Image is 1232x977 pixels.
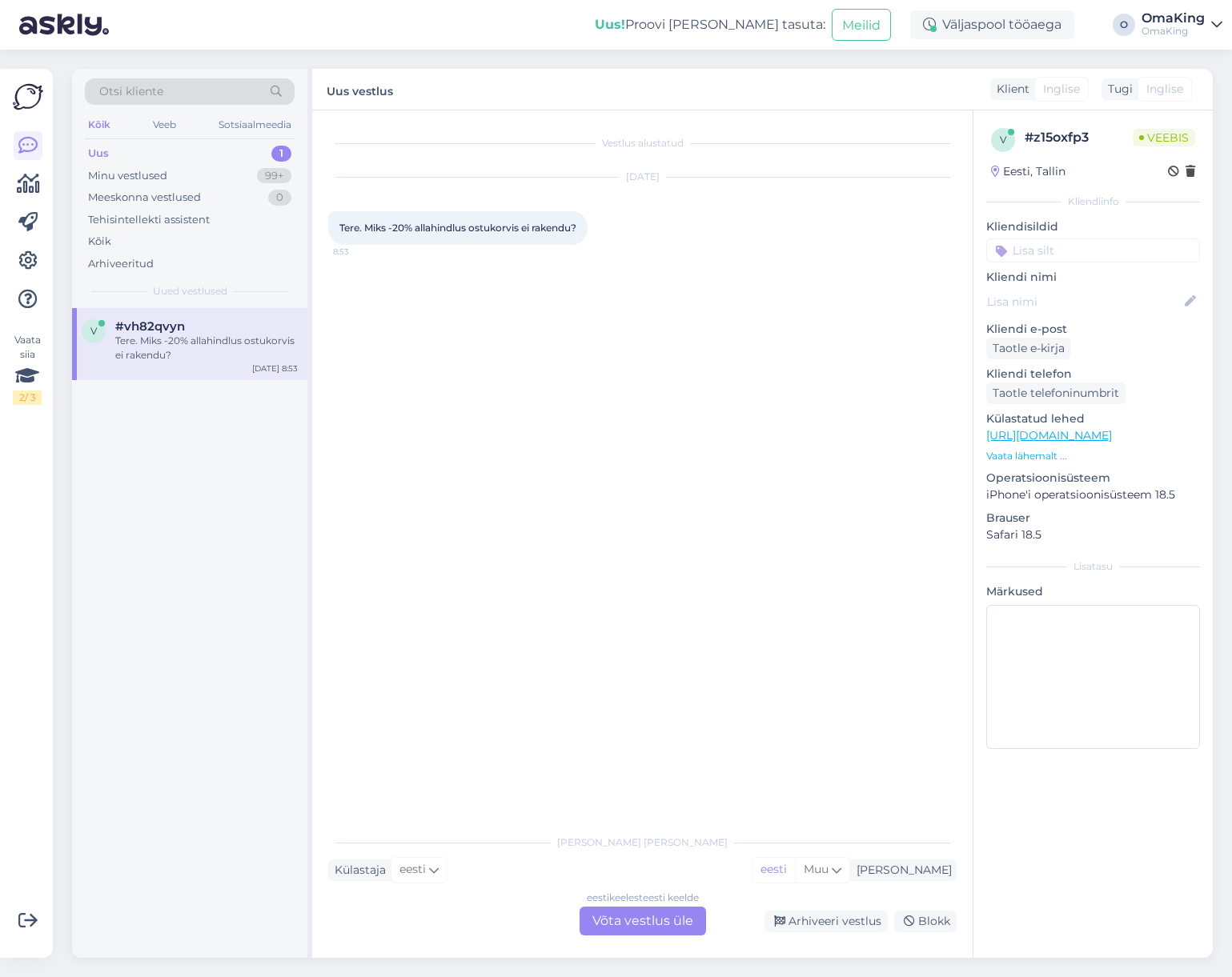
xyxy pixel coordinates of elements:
font: Uus! [595,17,625,32]
font: Kõik [88,234,111,247]
button: Meilid [832,9,891,40]
span: #vh82qvyn [115,319,185,334]
font: Blokk [918,914,950,928]
font: [DATE] 8:53 [252,363,298,374]
font: Meeskonna vestlused [88,190,201,203]
font: Otsi kliente [99,84,163,98]
font: Uus vestlus [327,84,393,98]
font: Arhiveeri vestlus [789,914,881,928]
font: Meilid [842,18,881,33]
font: OmaKing [1142,25,1188,37]
font: 0 [276,190,283,203]
font: Veebis [1147,130,1189,145]
font: Võta vestlus üle [592,913,693,928]
font: Veeb [153,118,176,130]
font: Märkused [986,584,1043,599]
font: Külastaja [335,863,386,877]
font: #vh82qvyn [115,318,185,334]
font: 8:53 [333,246,349,257]
font: keelest [609,891,643,903]
font: Tugi [1108,82,1133,96]
font: Kliendi e-post [986,322,1067,336]
font: Operatsioonisüsteem [986,470,1110,485]
font: Vestlus alustatud [602,137,684,149]
font: Lisatasu [1073,560,1113,572]
font: Klient [997,82,1029,96]
font: Brauser [986,511,1030,525]
font: Proovi [PERSON_NAME] tasuta: [625,17,825,32]
font: O [1120,18,1128,30]
font: eesti keelde [643,891,699,903]
font: v [1000,134,1006,146]
font: Tehisintellekti assistent [88,213,210,226]
font: Inglise [1146,82,1183,96]
font: 99+ [265,169,283,182]
font: z15oxfp3 [1033,130,1089,145]
font: eesti [587,891,609,903]
font: Muu [804,862,829,876]
font: Kõik [88,118,110,130]
font: / 3 [25,391,36,403]
font: Inglise [1043,82,1080,96]
font: Kliendisildid [986,219,1058,234]
font: Taotle telefoninumbrit [993,386,1119,400]
font: Eesti, Tallin [1003,164,1065,178]
font: Tere. Miks -20% allahindlus ostukorvis ei rakendu? [115,334,295,361]
font: Taotle e-kirja [993,341,1065,355]
input: Lisa nimi [987,293,1182,310]
font: Uus [88,146,109,159]
font: Kliendi telefon [986,366,1072,381]
font: Kliendiinfo [1068,195,1119,207]
font: Sotsiaalmeedia [219,118,291,130]
font: 1 [279,146,283,159]
font: Safari 18.5 [986,527,1041,542]
font: eesti [760,862,787,876]
font: Kliendi nimi [986,270,1057,284]
img: Askly logo [13,82,43,112]
input: Lisa silt [986,238,1200,262]
font: [PERSON_NAME] [857,863,952,877]
font: Vaata lähemalt ... [986,450,1067,462]
a: OmaKingOmaKing [1142,12,1222,38]
font: OmaKing [1142,10,1205,26]
font: v [90,325,97,337]
font: iPhone'i operatsioonisüsteem 18.5 [986,487,1175,502]
font: Väljaspool tööaega [942,17,1061,32]
font: Tere. Miks -20% allahindlus ostukorvis ei rakendu? [339,222,576,234]
font: [DATE] [626,170,660,182]
font: Vaata siia [14,334,41,360]
font: # [1025,130,1033,145]
font: Külastatud lehed [986,411,1085,426]
font: Minu vestlused [88,169,167,182]
a: [URL][DOMAIN_NAME] [986,428,1112,442]
font: eesti [399,862,426,876]
font: Uued vestlused [153,285,227,297]
font: Arhiveeritud [88,257,154,270]
font: [PERSON_NAME] [PERSON_NAME] [557,836,728,848]
font: 2 [19,391,25,403]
